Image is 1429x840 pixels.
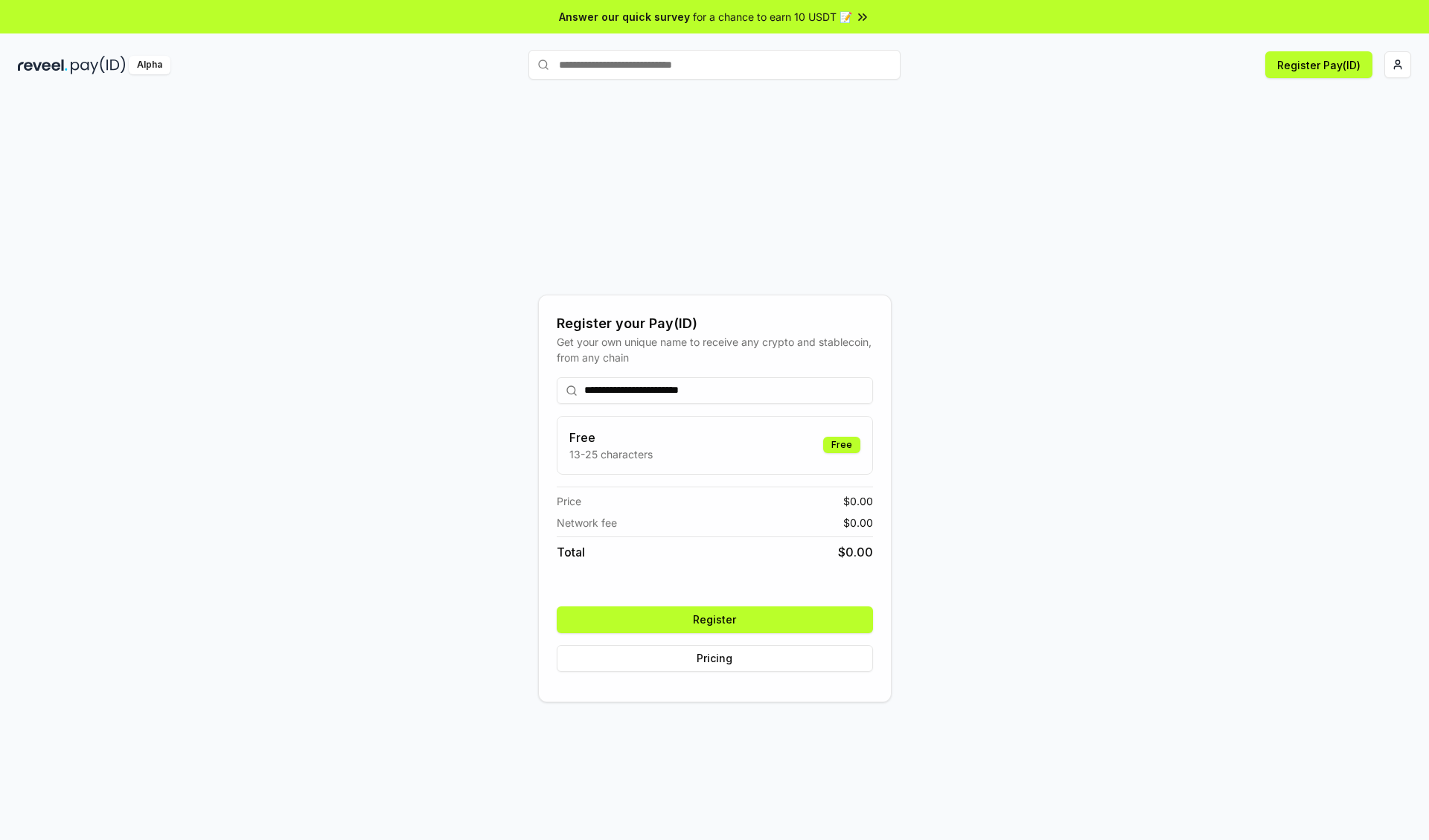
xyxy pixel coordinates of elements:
[559,9,690,25] span: Answer our quick survey
[557,645,873,672] button: Pricing
[557,515,617,530] span: Network fee
[557,493,581,509] span: Price
[838,543,873,561] span: $ 0.00
[843,493,873,509] span: $ 0.00
[71,56,126,74] img: pay_id
[1265,51,1372,78] button: Register Pay(ID)
[557,606,873,633] button: Register
[693,9,852,25] span: for a chance to earn 10 USDT 📝
[569,446,653,462] p: 13-25 characters
[569,429,653,446] h3: Free
[557,313,873,334] div: Register your Pay(ID)
[843,515,873,530] span: $ 0.00
[823,437,860,453] div: Free
[557,334,873,365] div: Get your own unique name to receive any crypto and stablecoin, from any chain
[18,56,68,74] img: reveel_dark
[557,543,585,561] span: Total
[129,56,170,74] div: Alpha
